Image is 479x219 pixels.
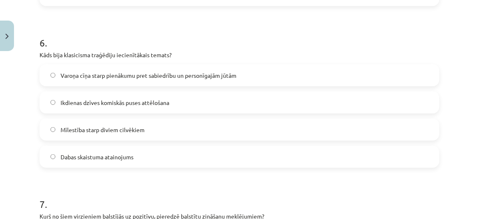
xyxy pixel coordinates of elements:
input: Ikdienas dzīves komiskās puses attēlošana [50,100,56,105]
img: icon-close-lesson-0947bae3869378f0d4975bcd49f059093ad1ed9edebbc8119c70593378902aed.svg [5,34,9,39]
span: Varoņa cīņa starp pienākumu pret sabiedrību un personīgajām jūtām [61,71,236,80]
h1: 7 . [40,184,439,210]
span: Mīlestība starp diviem cilvēkiem [61,126,145,134]
input: Varoņa cīņa starp pienākumu pret sabiedrību un personīgajām jūtām [50,73,56,78]
p: Kāds bija klasicisma traģēdiju iecienītākais temats? [40,51,439,59]
span: Dabas skaistuma atainojums [61,153,133,161]
span: Ikdienas dzīves komiskās puses attēlošana [61,98,169,107]
input: Mīlestība starp diviem cilvēkiem [50,127,56,133]
input: Dabas skaistuma atainojums [50,154,56,160]
h1: 6 . [40,23,439,48]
